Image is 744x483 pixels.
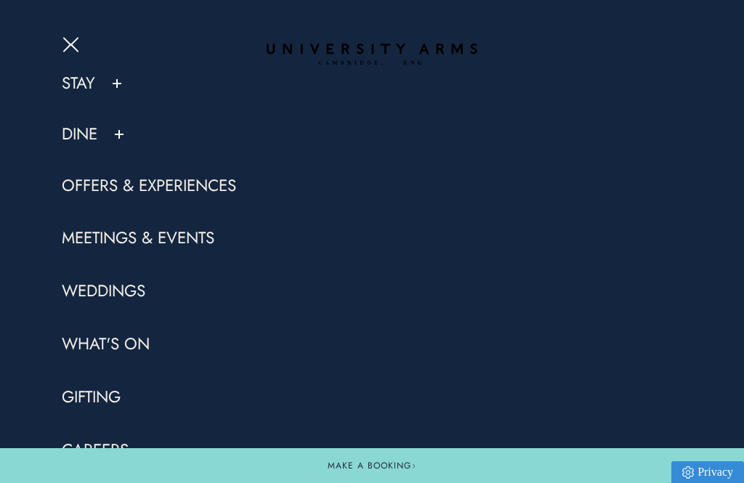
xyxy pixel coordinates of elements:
[62,386,121,408] a: Gifting
[267,44,477,66] a: Home
[62,333,150,355] a: What's On
[62,280,145,302] a: Weddings
[62,227,214,249] a: Meetings & Events
[62,123,97,145] a: Dine
[682,466,694,479] img: Privacy
[112,127,126,142] button: Show/Hide Child Menu
[62,439,129,461] a: Careers
[328,459,416,472] span: Make a Booking
[62,175,236,197] a: Offers & Experiences
[411,463,416,468] img: Arrow icon
[671,461,744,483] a: Privacy
[110,76,124,91] button: Show/Hide Child Menu
[62,36,84,48] button: Open Menu
[62,73,95,94] a: Stay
